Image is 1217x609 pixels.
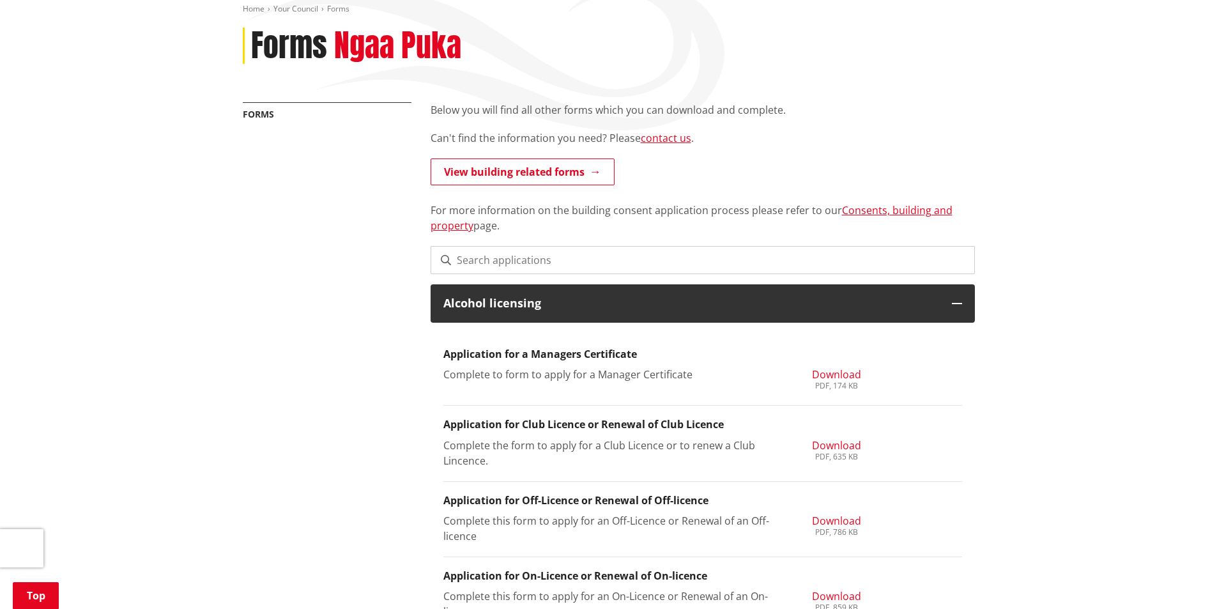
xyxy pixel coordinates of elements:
[243,3,264,14] a: Home
[812,367,861,390] a: Download PDF, 174 KB
[812,438,861,461] a: Download PDF, 635 KB
[812,453,861,461] div: PDF, 635 KB
[443,297,939,310] h3: Alcohol licensing
[443,513,783,544] p: Complete this form to apply for an Off-Licence or Renewal of an Off-licence
[431,158,615,185] a: View building related forms
[431,102,975,118] p: Below you will find all other forms which you can download and complete.
[812,438,861,452] span: Download
[443,348,962,360] h3: Application for a Managers Certificate
[431,130,975,146] p: Can't find the information you need? Please .
[812,514,861,528] span: Download
[443,438,783,468] p: Complete the form to apply for a Club Licence or to renew a Club Lincence.
[243,4,975,15] nav: breadcrumb
[273,3,318,14] a: Your Council
[431,203,953,233] a: Consents, building and property
[334,27,461,65] h2: Ngaa Puka
[431,246,975,274] input: Search applications
[1158,555,1204,601] iframe: Messenger Launcher
[443,495,962,507] h3: Application for Off-Licence or Renewal of Off-licence
[443,367,783,382] p: Complete to form to apply for a Manager Certificate
[812,382,861,390] div: PDF, 174 KB
[243,108,274,120] a: Forms
[431,187,975,233] p: For more information on the building consent application process please refer to our page.
[812,528,861,536] div: PDF, 786 KB
[443,419,962,431] h3: Application for Club Licence or Renewal of Club Licence
[641,131,691,145] a: contact us
[443,570,962,582] h3: Application for On-Licence or Renewal of On-licence
[13,582,59,609] a: Top
[812,367,861,382] span: Download
[327,3,349,14] span: Forms
[812,589,861,603] span: Download
[251,27,327,65] h1: Forms
[812,513,861,536] a: Download PDF, 786 KB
